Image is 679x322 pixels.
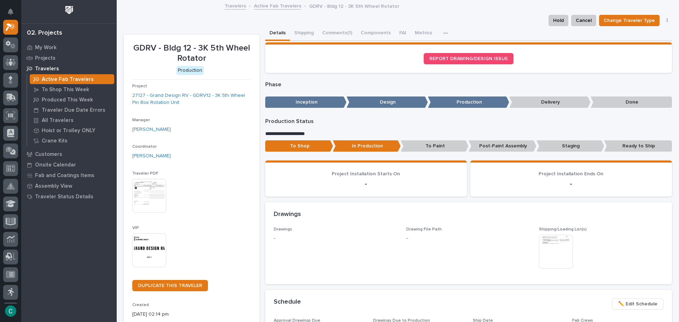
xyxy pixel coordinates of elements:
[274,298,301,306] h2: Schedule
[35,45,57,51] p: My Work
[265,26,290,41] button: Details
[265,96,347,108] p: Inception
[9,8,18,20] div: Notifications
[309,2,399,10] p: GDRV - Bldg 12 - 3K 5th Wheel Rotator
[469,140,536,152] p: Post-Paint Assembly
[42,87,89,93] p: To Shop This Week
[42,107,105,113] p: Traveler Due Date Errors
[553,16,564,25] span: Hold
[479,180,663,188] p: -
[21,53,117,63] a: Projects
[132,280,208,291] a: DUPLICATE THIS TRAVELER
[591,96,672,108] p: Done
[406,235,408,242] p: -
[225,1,246,10] a: Travelers
[42,138,68,144] p: Crane Kits
[21,191,117,202] a: Traveler Status Details
[599,15,660,26] button: Change Traveler Type
[265,140,333,152] p: To Shop
[536,140,604,152] p: Staging
[27,29,62,37] div: 02. Projects
[35,151,62,158] p: Customers
[21,149,117,159] a: Customers
[35,162,76,168] p: Onsite Calendar
[612,298,663,310] button: ✏️ Edit Schedule
[27,74,117,84] a: Active Fab Travelers
[318,26,356,41] button: Comments (1)
[21,170,117,181] a: Fab and Coatings Items
[132,118,150,122] span: Manager
[176,66,204,75] div: Production
[539,227,587,232] span: Shipping/Loading List(s)
[576,16,592,25] span: Cancel
[3,4,18,19] button: Notifications
[27,115,117,125] a: All Travelers
[3,304,18,318] button: users-avatar
[265,118,672,125] p: Production Status
[274,227,292,232] span: Drawings
[428,96,509,108] p: Production
[406,227,442,232] span: Drawing File Path
[42,128,95,134] p: Hoist or Trolley ONLY
[21,63,117,74] a: Travelers
[254,1,301,10] a: Active Fab Travelers
[509,96,591,108] p: Delivery
[27,125,117,135] a: Hoist or Trolley ONLY
[274,180,458,188] p: -
[132,145,157,149] span: Coordinator
[21,42,117,53] a: My Work
[618,300,657,308] span: ✏️ Edit Schedule
[42,76,94,83] p: Active Fab Travelers
[132,311,251,318] p: [DATE] 02:14 pm
[265,81,672,88] p: Phase
[604,140,672,152] p: Ready to Ship
[132,152,171,160] a: [PERSON_NAME]
[63,4,76,17] img: Workspace Logo
[333,140,401,152] p: In Production
[356,26,395,41] button: Components
[539,171,603,176] span: Project Installation Ends On
[42,97,93,103] p: Produced This Week
[347,96,428,108] p: Design
[35,194,93,200] p: Traveler Status Details
[27,105,117,115] a: Traveler Due Date Errors
[132,43,251,64] p: GDRV - Bldg 12 - 3K 5th Wheel Rotator
[27,136,117,146] a: Crane Kits
[35,172,94,179] p: Fab and Coatings Items
[549,15,568,26] button: Hold
[274,235,398,242] p: -
[290,26,318,41] button: Shipping
[132,226,139,230] span: VIP
[21,181,117,191] a: Assembly View
[27,84,117,94] a: To Shop This Week
[42,117,74,124] p: All Travelers
[35,55,56,62] p: Projects
[132,171,158,176] span: Traveler PDF
[132,92,251,107] a: 27127 - Grand Design RV - GDRV12 - 3K 5th Wheel Pin Box Rotation Unit
[35,183,72,189] p: Assembly View
[571,15,596,26] button: Cancel
[132,84,147,88] span: Project
[132,303,149,307] span: Created
[21,159,117,170] a: Onsite Calendar
[332,171,400,176] span: Project Installation Starts On
[429,56,508,61] span: REPORT DRAWING/DESIGN ISSUE
[401,140,469,152] p: To Paint
[27,95,117,105] a: Produced This Week
[395,26,411,41] button: FAI
[132,126,171,133] a: [PERSON_NAME]
[138,283,202,288] span: DUPLICATE THIS TRAVELER
[604,16,655,25] span: Change Traveler Type
[411,26,436,41] button: Metrics
[274,211,301,218] h2: Drawings
[35,66,59,72] p: Travelers
[424,53,513,64] a: REPORT DRAWING/DESIGN ISSUE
